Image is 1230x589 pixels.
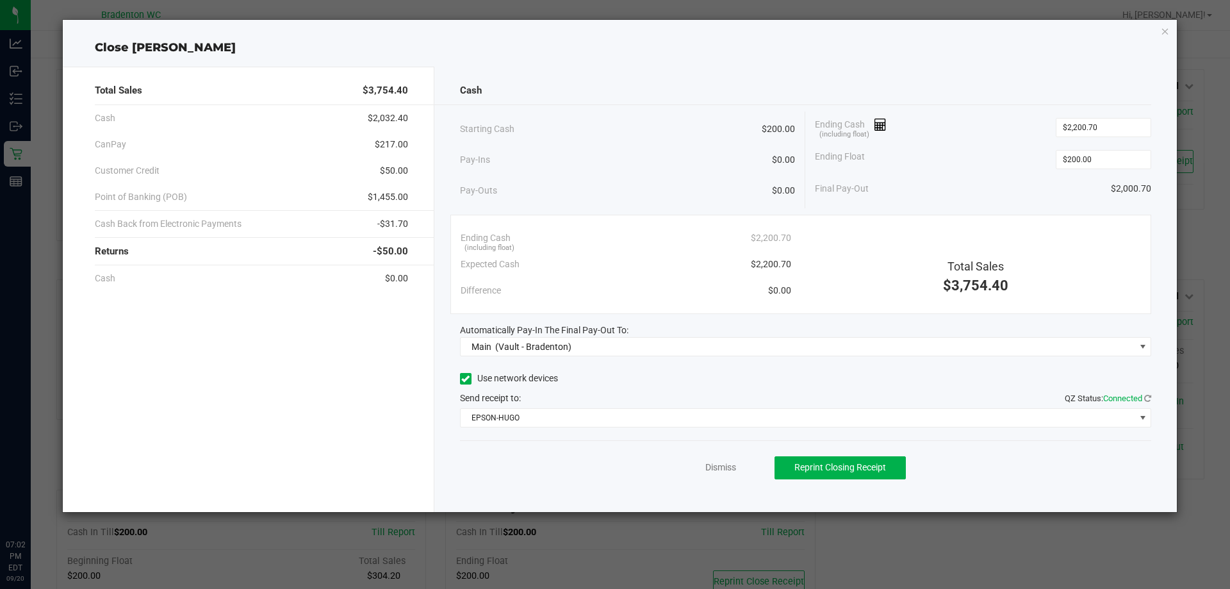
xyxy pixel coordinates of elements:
div: Close [PERSON_NAME] [63,39,1177,56]
span: Automatically Pay-In The Final Pay-Out To: [460,325,628,335]
span: $0.00 [768,284,791,297]
span: $50.00 [380,164,408,178]
span: $217.00 [375,138,408,151]
span: $3,754.40 [943,278,1008,294]
span: -$50.00 [373,244,408,259]
span: (including float) [819,129,869,140]
span: $200.00 [762,122,795,136]
span: Starting Cash [460,122,514,136]
span: Expected Cash [461,258,520,271]
span: Pay-Outs [460,184,497,197]
iframe: Resource center [13,486,51,525]
span: Reprint Closing Receipt [794,462,886,472]
span: Total Sales [947,260,1004,273]
span: Cash [460,83,482,98]
span: $1,455.00 [368,190,408,204]
span: $0.00 [772,153,795,167]
span: Ending Float [815,150,865,169]
span: EPSON-HUGO [461,409,1135,427]
span: (Vault - Bradenton) [495,342,571,352]
span: Connected [1103,394,1142,403]
span: Customer Credit [95,164,160,178]
span: Cash Back from Electronic Payments [95,217,242,231]
span: $0.00 [772,184,795,197]
span: Pay-Ins [460,153,490,167]
span: Ending Cash [815,118,887,137]
span: -$31.70 [377,217,408,231]
span: Final Pay-Out [815,182,869,195]
span: Main [471,342,491,352]
span: Send receipt to: [460,393,521,403]
span: Ending Cash [461,231,511,245]
span: QZ Status: [1065,394,1151,403]
span: (including float) [464,243,514,254]
span: Point of Banking (POB) [95,190,187,204]
button: Reprint Closing Receipt [775,456,906,479]
span: $2,000.70 [1111,182,1151,195]
span: Total Sales [95,83,142,98]
span: Difference [461,284,501,297]
span: Cash [95,112,115,125]
a: Dismiss [705,461,736,474]
label: Use network devices [460,372,558,385]
span: Cash [95,272,115,285]
span: $2,200.70 [751,258,791,271]
span: CanPay [95,138,126,151]
span: $2,032.40 [368,112,408,125]
span: $3,754.40 [363,83,408,98]
div: Returns [95,238,408,265]
span: $2,200.70 [751,231,791,245]
span: $0.00 [385,272,408,285]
